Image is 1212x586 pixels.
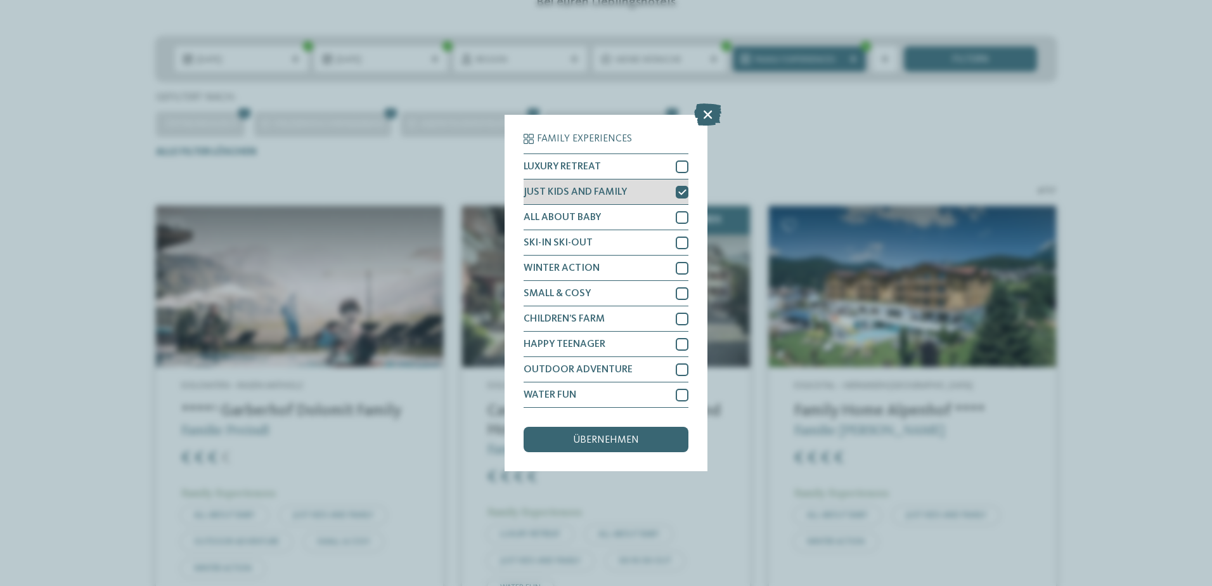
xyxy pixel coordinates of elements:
span: LUXURY RETREAT [524,162,601,172]
span: WATER FUN [524,390,576,400]
span: HAPPY TEENAGER [524,339,605,349]
span: CHILDREN’S FARM [524,314,605,324]
span: ALL ABOUT BABY [524,212,601,223]
span: Family Experiences [537,134,632,144]
span: SKI-IN SKI-OUT [524,238,593,248]
span: OUTDOOR ADVENTURE [524,365,633,375]
span: WINTER ACTION [524,263,600,273]
span: übernehmen [573,435,639,445]
span: JUST KIDS AND FAMILY [524,187,627,197]
span: SMALL & COSY [524,289,591,299]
